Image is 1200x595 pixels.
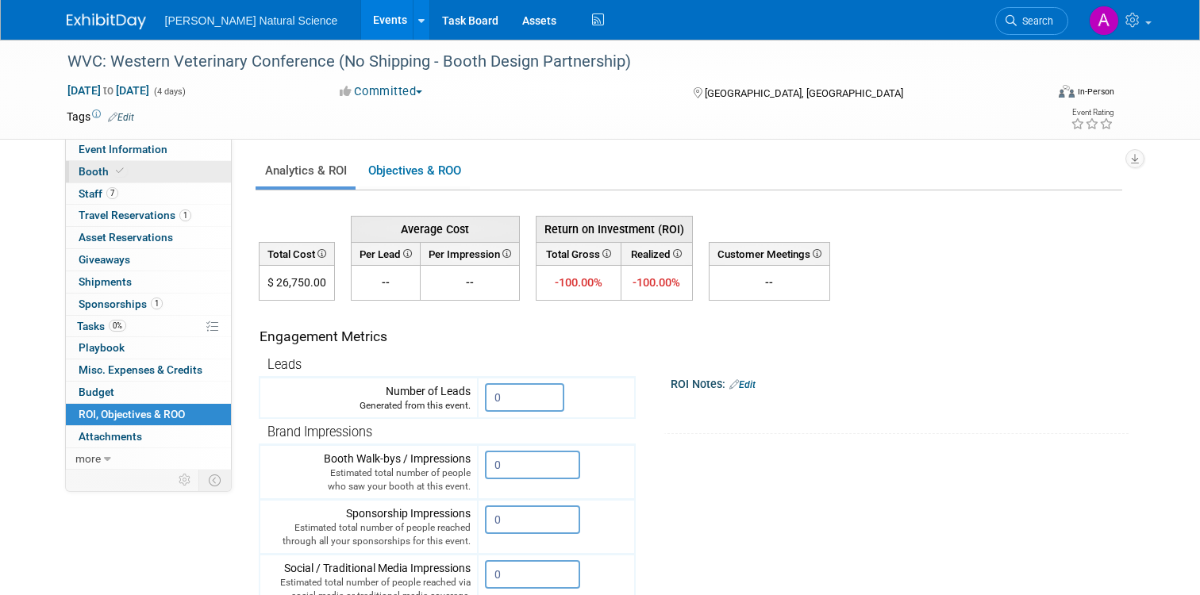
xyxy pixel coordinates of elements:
[705,87,903,99] span: [GEOGRAPHIC_DATA], [GEOGRAPHIC_DATA]
[633,275,680,290] span: -100.00%
[152,86,186,97] span: (4 days)
[79,275,132,288] span: Shipments
[79,165,127,178] span: Booth
[67,109,134,125] td: Tags
[179,209,191,221] span: 1
[267,383,471,413] div: Number of Leads
[79,386,114,398] span: Budget
[79,209,191,221] span: Travel Reservations
[106,187,118,199] span: 7
[165,14,338,27] span: [PERSON_NAME] Natural Science
[1071,109,1113,117] div: Event Rating
[79,430,142,443] span: Attachments
[729,379,756,390] a: Edit
[259,242,334,265] th: Total Cost
[671,372,1129,393] div: ROI Notes:
[75,452,101,465] span: more
[66,249,231,271] a: Giveaways
[420,242,519,265] th: Per Impression
[79,187,118,200] span: Staff
[79,341,125,354] span: Playbook
[101,84,116,97] span: to
[351,216,519,242] th: Average Cost
[66,316,231,337] a: Tasks0%
[709,242,829,265] th: Customer Meetings
[66,337,231,359] a: Playbook
[79,253,130,266] span: Giveaways
[536,216,692,242] th: Return on Investment (ROI)
[66,227,231,248] a: Asset Reservations
[1059,85,1075,98] img: Format-Inperson.png
[382,276,390,289] span: --
[79,143,167,155] span: Event Information
[116,167,124,175] i: Booth reservation complete
[960,83,1114,106] div: Event Format
[260,327,629,347] div: Engagement Metrics
[66,183,231,205] a: Staff7
[151,297,163,309] span: 1
[267,424,372,440] span: Brand Impressions
[108,112,134,123] a: Edit
[1077,86,1114,98] div: In-Person
[555,275,602,290] span: -100.00%
[334,83,429,100] button: Committed
[66,205,231,226] a: Travel Reservations1
[267,399,471,413] div: Generated from this event.
[198,470,231,490] td: Toggle Event Tabs
[66,294,231,315] a: Sponsorships1
[66,382,231,403] a: Budget
[66,161,231,182] a: Booth
[259,266,334,301] td: $ 26,750.00
[79,408,185,420] span: ROI, Objectives & ROO
[716,274,823,290] div: --
[66,448,231,470] a: more
[621,242,692,265] th: Realized
[995,7,1068,35] a: Search
[267,451,471,493] div: Booth Walk-bys / Impressions
[66,404,231,425] a: ROI, Objectives & ROO
[67,13,146,29] img: ExhibitDay
[351,242,420,265] th: Per Lead
[109,320,126,332] span: 0%
[267,521,471,548] div: Estimated total number of people reached through all your sponsorships for this event.
[359,155,470,186] a: Objectives & ROO
[66,271,231,293] a: Shipments
[256,155,356,186] a: Analytics & ROI
[267,466,471,493] div: Estimated total number of people who saw your booth at this event.
[466,276,474,289] span: --
[66,359,231,381] a: Misc. Expenses & Credits
[1089,6,1119,36] img: Alex Van Beek
[79,297,163,310] span: Sponsorships
[267,505,471,548] div: Sponsorship Impressions
[79,363,202,376] span: Misc. Expenses & Credits
[171,470,199,490] td: Personalize Event Tab Strip
[536,242,621,265] th: Total Gross
[67,83,150,98] span: [DATE] [DATE]
[267,357,302,372] span: Leads
[66,139,231,160] a: Event Information
[79,231,173,244] span: Asset Reservations
[62,48,1025,76] div: WVC: Western Veterinary Conference (No Shipping - Booth Design Partnership)
[1017,15,1053,27] span: Search
[77,320,126,332] span: Tasks
[66,426,231,447] a: Attachments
